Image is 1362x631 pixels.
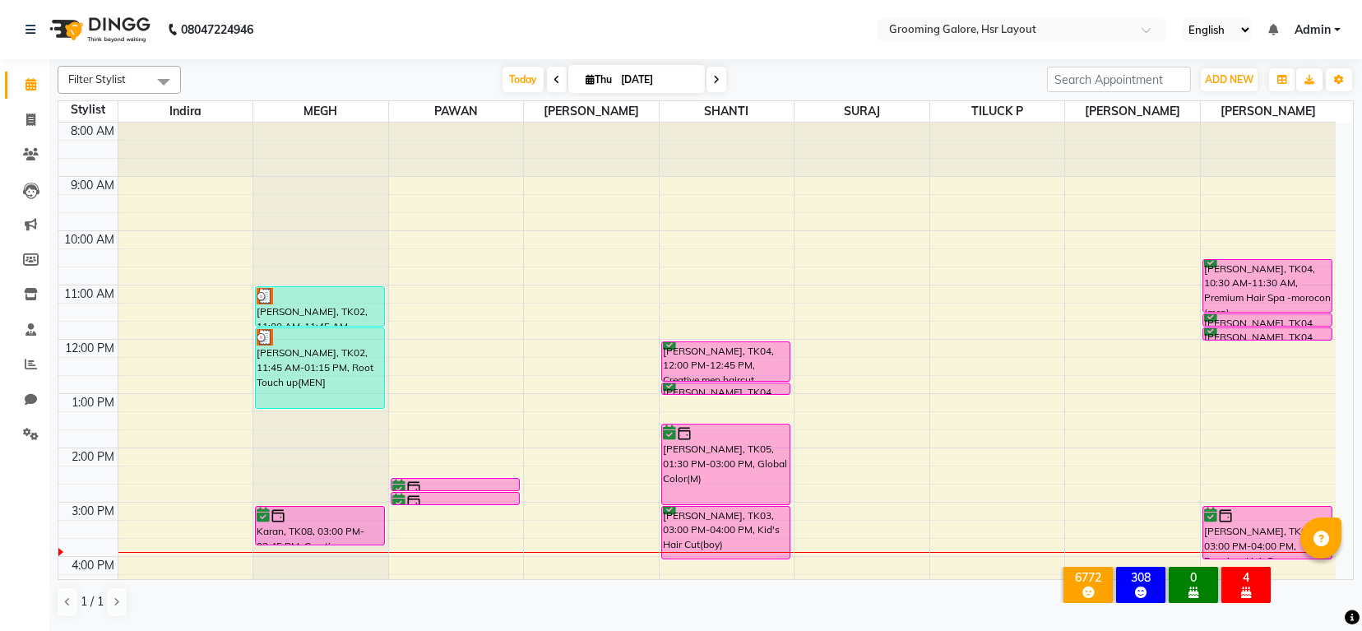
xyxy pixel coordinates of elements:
div: 4 [1225,570,1267,585]
span: SURAJ [794,101,929,122]
div: 4:00 PM [68,557,118,574]
div: 11:00 AM [61,285,118,303]
div: 1:00 PM [68,394,118,411]
div: Karan, TK08, 03:00 PM-03:45 PM, Creative men haircut [256,507,383,545]
span: Thu [581,73,616,86]
span: [PERSON_NAME] [1065,101,1200,122]
button: ADD NEW [1201,68,1258,91]
div: [PERSON_NAME], TK04, 11:45 AM-12:00 PM, Cut & fille- [1203,328,1332,340]
div: [PERSON_NAME], TK05, 01:30 PM-03:00 PM, Global Color(M) [662,425,790,504]
span: SHANTI [660,101,794,122]
div: [PERSON_NAME], TK04, 10:30 AM-11:30 AM, Premium Hair Spa -morocon (men) [1203,260,1332,312]
div: 8:00 AM [67,123,118,140]
span: Admin [1295,21,1331,39]
div: [PERSON_NAME], TK02, 11:45 AM-01:15 PM, Root Touch up{MEN] [256,328,383,408]
div: [PERSON_NAME], TK09, 03:00 PM-04:00 PM, Premium Hair Spa -morocon (men) [1203,507,1332,559]
div: [PERSON_NAME], TK04, 12:45 PM-01:00 PM, [PERSON_NAME] desigh(craft) [662,383,790,394]
div: 308 [1119,570,1162,585]
span: [PERSON_NAME] [1201,101,1336,122]
span: Today [503,67,544,92]
span: PAWAN [389,101,524,122]
div: [PERSON_NAME], TK03, 03:00 PM-04:00 PM, Kid's Hair Cut(boy) [662,507,790,559]
span: Filter Stylist [68,72,126,86]
div: [PERSON_NAME], TK09, 02:30 PM-02:45 PM, [PERSON_NAME] desigh(craft) [391,479,519,490]
span: TILUCK P [930,101,1065,122]
input: 2025-09-04 [616,67,698,92]
div: [PERSON_NAME], TK04, 12:00 PM-12:45 PM, Creative men haircut [662,342,790,381]
span: ADD NEW [1205,73,1253,86]
div: [PERSON_NAME], TK09, 02:45 PM-03:00 PM, [PERSON_NAME] desigh(craft) [391,493,519,504]
div: [PERSON_NAME], TK04, 11:30 AM-11:45 AM, Cut & fille- [1203,314,1332,326]
div: 2:00 PM [68,448,118,466]
span: MEGH [253,101,388,122]
iframe: chat widget [1293,565,1346,615]
span: [PERSON_NAME] [524,101,659,122]
div: 3:00 PM [68,503,118,520]
div: 6772 [1067,570,1110,585]
input: Search Appointment [1047,67,1191,92]
img: logo [42,7,155,53]
div: 12:00 PM [62,340,118,357]
div: Stylist [58,101,118,118]
div: 9:00 AM [67,177,118,194]
span: 1 / 1 [81,593,104,610]
div: 0 [1172,570,1215,585]
span: Indira [118,101,253,122]
div: 10:00 AM [61,231,118,248]
div: [PERSON_NAME], TK02, 11:00 AM-11:45 AM, Creative men haircut [256,287,383,326]
b: 08047224946 [181,7,253,53]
